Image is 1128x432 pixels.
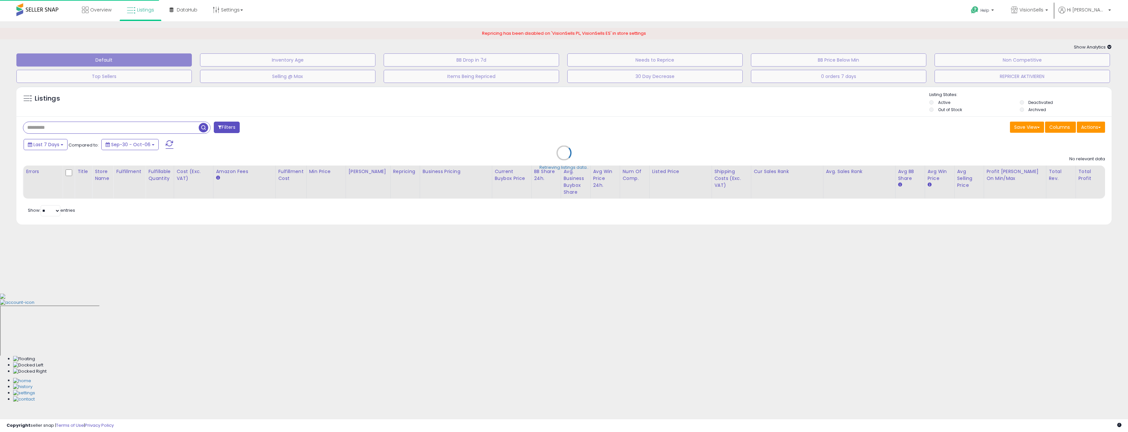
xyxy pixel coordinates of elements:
[1058,7,1111,21] a: Hi [PERSON_NAME]
[137,7,154,13] span: Listings
[13,384,32,390] img: History
[177,7,197,13] span: DataHub
[1019,7,1043,13] span: VisionSells
[384,70,559,83] button: Items Being Repriced
[567,53,743,67] button: Needs to Reprice
[567,70,743,83] button: 30 Day Decrease
[539,164,589,170] div: Retrieving listings data..
[13,378,31,384] img: Home
[13,368,47,375] img: Docked Right
[935,70,1110,83] button: REPRICER AKTIVIEREN
[966,1,1000,21] a: Help
[13,362,43,368] img: Docked Left
[751,53,926,67] button: BB Price Below Min
[13,356,35,362] img: Floating
[13,396,35,403] img: Contact
[13,390,35,396] img: Settings
[90,7,111,13] span: Overview
[971,6,979,14] i: Get Help
[1074,44,1112,50] span: Show Analytics
[980,8,989,13] span: Help
[16,70,192,83] button: Top Sellers
[482,30,646,36] span: Repricing has been disabled on 'VisionSells PL, VisionSells ES' in store settings
[1067,7,1106,13] span: Hi [PERSON_NAME]
[200,53,375,67] button: Inventory Age
[384,53,559,67] button: BB Drop in 7d
[16,53,192,67] button: Default
[751,70,926,83] button: 0 orders 7 days
[200,70,375,83] button: Selling @ Max
[935,53,1110,67] button: Non Competitive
